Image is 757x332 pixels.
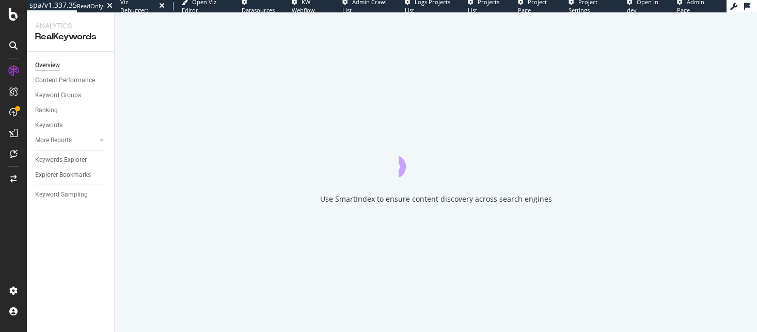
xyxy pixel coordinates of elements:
[399,140,473,177] div: animation
[242,6,275,14] span: Datasources
[35,75,107,86] a: Content Performance
[35,31,106,43] div: RealKeywords
[35,60,107,71] a: Overview
[35,189,88,200] div: Keyword Sampling
[320,194,552,204] div: Use SmartIndex to ensure content discovery across search engines
[35,135,97,146] a: More Reports
[35,135,72,146] div: More Reports
[35,155,87,165] div: Keywords Explorer
[35,105,107,116] a: Ranking
[35,90,81,101] div: Keyword Groups
[35,170,91,180] div: Explorer Bookmarks
[35,90,107,101] a: Keyword Groups
[35,189,107,200] a: Keyword Sampling
[35,155,107,165] a: Keywords Explorer
[35,170,107,180] a: Explorer Bookmarks
[77,2,105,10] div: ReadOnly:
[35,75,95,86] div: Content Performance
[35,21,106,31] div: Analytics
[35,120,62,131] div: Keywords
[35,120,107,131] a: Keywords
[35,60,60,71] div: Overview
[35,105,58,116] div: Ranking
